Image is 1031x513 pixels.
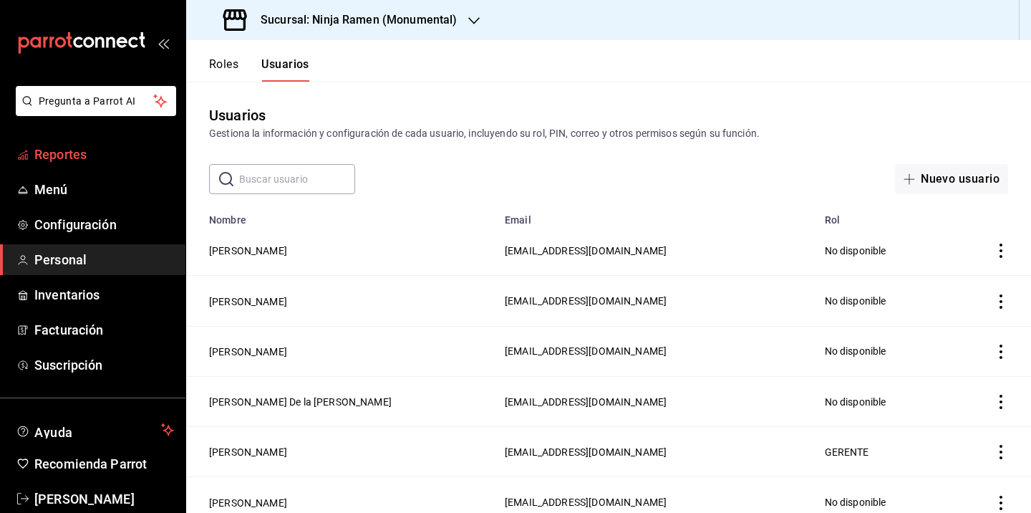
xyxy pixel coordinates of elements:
[10,104,176,119] a: Pregunta a Parrot AI
[209,105,266,126] div: Usuarios
[994,445,1008,459] button: actions
[34,489,174,509] span: [PERSON_NAME]
[209,57,309,82] div: navigation tabs
[994,395,1008,409] button: actions
[209,57,238,82] button: Roles
[994,244,1008,258] button: actions
[816,326,966,376] td: No disponible
[505,345,667,357] span: [EMAIL_ADDRESS][DOMAIN_NAME]
[209,244,287,258] button: [PERSON_NAME]
[34,250,174,269] span: Personal
[34,421,155,438] span: Ayuda
[994,496,1008,510] button: actions
[505,396,667,408] span: [EMAIL_ADDRESS][DOMAIN_NAME]
[239,165,355,193] input: Buscar usuario
[816,376,966,426] td: No disponible
[505,245,667,256] span: [EMAIL_ADDRESS][DOMAIN_NAME]
[825,446,869,458] span: GERENTE
[34,320,174,340] span: Facturación
[209,395,392,409] button: [PERSON_NAME] De la [PERSON_NAME]
[209,496,287,510] button: [PERSON_NAME]
[505,446,667,458] span: [EMAIL_ADDRESS][DOMAIN_NAME]
[209,345,287,359] button: [PERSON_NAME]
[34,215,174,234] span: Configuración
[895,164,1008,194] button: Nuevo usuario
[816,206,966,226] th: Rol
[994,345,1008,359] button: actions
[34,285,174,305] span: Inventarios
[994,294,1008,309] button: actions
[209,294,287,309] button: [PERSON_NAME]
[39,94,154,109] span: Pregunta a Parrot AI
[816,276,966,326] td: No disponible
[16,86,176,116] button: Pregunta a Parrot AI
[209,126,1008,141] div: Gestiona la información y configuración de cada usuario, incluyendo su rol, PIN, correo y otros p...
[34,145,174,164] span: Reportes
[816,226,966,276] td: No disponible
[34,454,174,474] span: Recomienda Parrot
[505,497,667,508] span: [EMAIL_ADDRESS][DOMAIN_NAME]
[34,180,174,199] span: Menú
[158,37,169,49] button: open_drawer_menu
[261,57,309,82] button: Usuarios
[496,206,816,226] th: Email
[209,445,287,459] button: [PERSON_NAME]
[505,295,667,307] span: [EMAIL_ADDRESS][DOMAIN_NAME]
[249,11,457,29] h3: Sucursal: Ninja Ramen (Monumental)
[186,206,496,226] th: Nombre
[34,355,174,375] span: Suscripción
